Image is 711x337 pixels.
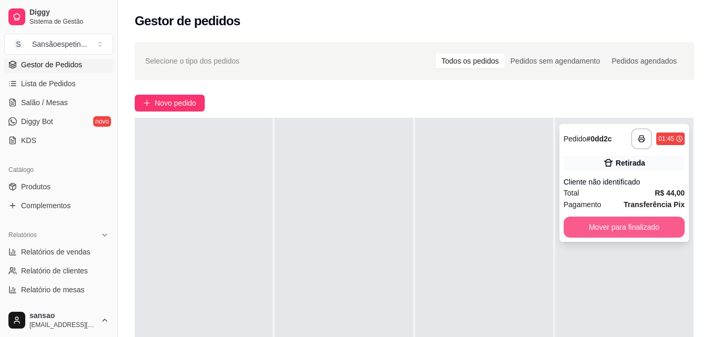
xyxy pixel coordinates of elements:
[145,55,239,67] span: Selecione o tipo dos pedidos
[4,178,113,195] a: Produtos
[564,199,602,210] span: Pagamento
[658,135,674,143] div: 01:45
[505,54,606,68] div: Pedidos sem agendamento
[564,135,587,143] span: Pedido
[564,177,685,187] div: Cliente não identificado
[655,189,685,197] strong: R$ 44,00
[606,54,683,68] div: Pedidos agendados
[4,113,113,130] a: Diggy Botnovo
[21,116,53,127] span: Diggy Bot
[21,97,68,108] span: Salão / Mesas
[135,95,205,111] button: Novo pedido
[564,187,579,199] span: Total
[13,39,24,49] span: S
[21,247,91,257] span: Relatórios de vendas
[29,321,96,329] span: [EMAIL_ADDRESS][DOMAIN_NAME]
[21,284,85,295] span: Relatório de mesas
[21,78,76,89] span: Lista de Pedidos
[4,281,113,298] a: Relatório de mesas
[586,135,612,143] strong: # 0dd2c
[135,13,241,29] h2: Gestor de pedidos
[4,34,113,55] button: Select a team
[21,181,51,192] span: Produtos
[21,200,71,211] span: Complementos
[4,262,113,279] a: Relatório de clientes
[21,135,36,146] span: KDS
[29,311,96,321] span: sansao
[4,308,113,333] button: sansao[EMAIL_ADDRESS][DOMAIN_NAME]
[155,97,196,109] span: Novo pedido
[29,17,109,26] span: Sistema de Gestão
[4,132,113,149] a: KDS
[21,265,88,276] span: Relatório de clientes
[4,4,113,29] a: DiggySistema de Gestão
[4,300,113,317] a: Relatório de fidelidadenovo
[32,39,87,49] div: Sansãoespetin ...
[4,94,113,111] a: Salão / Mesas
[616,158,645,168] div: Retirada
[4,243,113,260] a: Relatórios de vendas
[624,200,685,209] strong: Transferência Pix
[4,56,113,73] a: Gestor de Pedidos
[8,231,37,239] span: Relatórios
[564,217,685,238] button: Mover para finalizado
[4,161,113,178] div: Catálogo
[4,197,113,214] a: Complementos
[29,8,109,17] span: Diggy
[21,59,82,70] span: Gestor de Pedidos
[143,99,151,107] span: plus
[436,54,505,68] div: Todos os pedidos
[4,75,113,92] a: Lista de Pedidos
